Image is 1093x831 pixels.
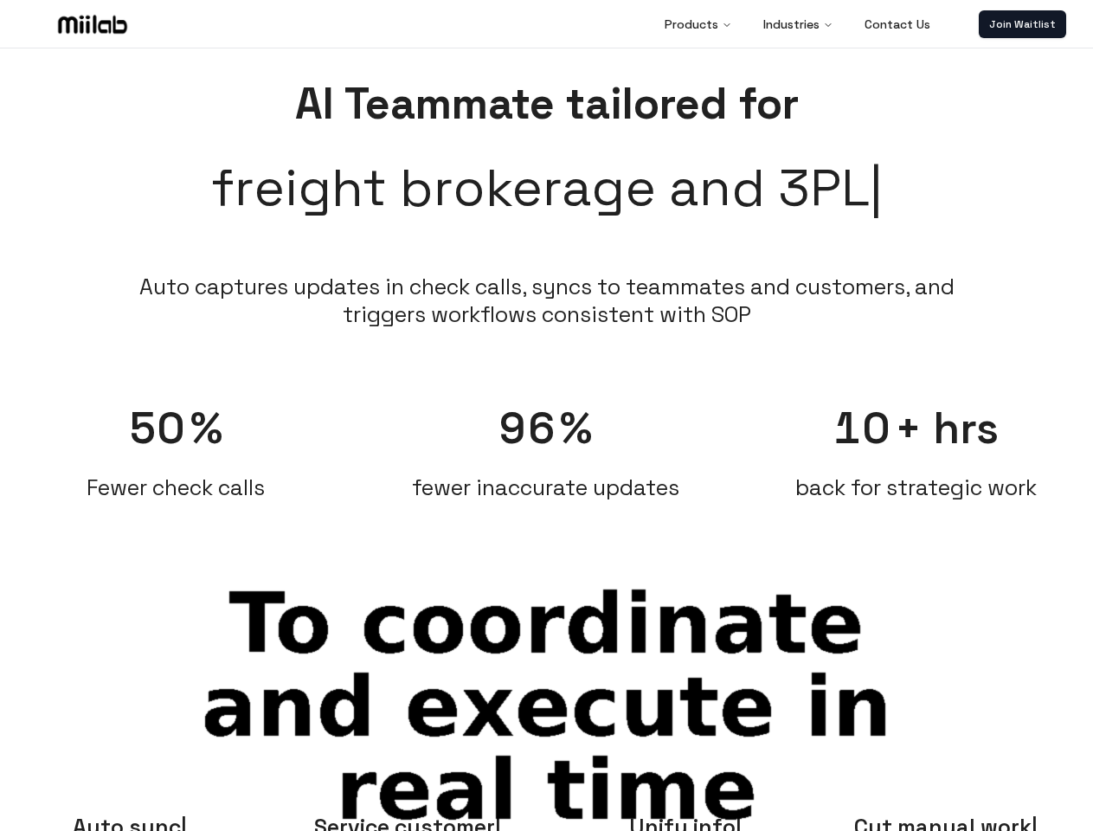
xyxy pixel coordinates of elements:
[851,7,944,42] a: Contact Us
[651,7,944,42] nav: Main
[412,473,679,501] span: fewer inaccurate updates
[211,149,883,227] span: freight brokerage and 3PL
[795,473,1037,501] span: back for strategic work
[895,401,999,456] span: + hrs
[499,401,556,456] span: 96
[28,11,158,37] a: Logo
[749,7,847,42] button: Industries
[190,401,222,456] span: %
[651,7,746,42] button: Products
[130,273,963,328] li: Auto captures updates in check calls, syncs to teammates and customers, and triggers workflows co...
[129,401,187,456] span: 50
[979,10,1066,38] a: Join Waitlist
[295,76,799,132] span: AI Teammate tailored for
[560,401,592,456] span: %
[833,401,891,456] span: 10
[55,11,131,37] img: Logo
